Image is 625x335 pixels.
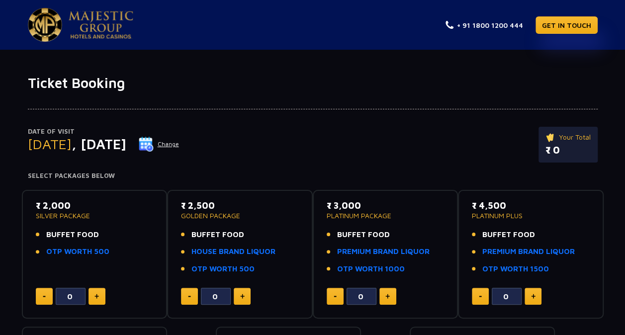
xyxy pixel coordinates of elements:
img: minus [479,296,482,297]
a: PREMIUM BRAND LIQUOR [482,246,575,257]
span: , [DATE] [72,136,126,152]
span: [DATE] [28,136,72,152]
a: OTP WORTH 1500 [482,263,549,275]
a: OTP WORTH 500 [191,263,255,275]
a: HOUSE BRAND LIQUOR [191,246,275,257]
p: ₹ 3,000 [327,199,445,212]
h4: Select Packages Below [28,172,598,180]
p: ₹ 0 [545,143,591,158]
a: OTP WORTH 1000 [337,263,405,275]
p: ₹ 2,500 [181,199,299,212]
img: Majestic Pride [28,8,62,42]
span: BUFFET FOOD [191,229,244,241]
img: ticket [545,132,556,143]
h1: Ticket Booking [28,75,598,91]
p: ₹ 4,500 [472,199,590,212]
a: + 91 1800 1200 444 [446,20,523,30]
p: ₹ 2,000 [36,199,154,212]
img: Majestic Pride [69,11,133,39]
p: PLATINUM PACKAGE [327,212,445,219]
a: OTP WORTH 500 [46,246,109,257]
span: BUFFET FOOD [46,229,99,241]
p: Your Total [545,132,591,143]
img: minus [334,296,337,297]
a: PREMIUM BRAND LIQUOR [337,246,430,257]
span: BUFFET FOOD [337,229,390,241]
span: BUFFET FOOD [482,229,535,241]
button: Change [138,136,179,152]
p: Date of Visit [28,127,179,137]
p: GOLDEN PACKAGE [181,212,299,219]
img: minus [43,296,46,297]
p: PLATINUM PLUS [472,212,590,219]
img: plus [94,294,99,299]
img: plus [531,294,536,299]
a: GET IN TOUCH [536,16,598,34]
img: plus [240,294,245,299]
p: SILVER PACKAGE [36,212,154,219]
img: plus [385,294,390,299]
img: minus [188,296,191,297]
